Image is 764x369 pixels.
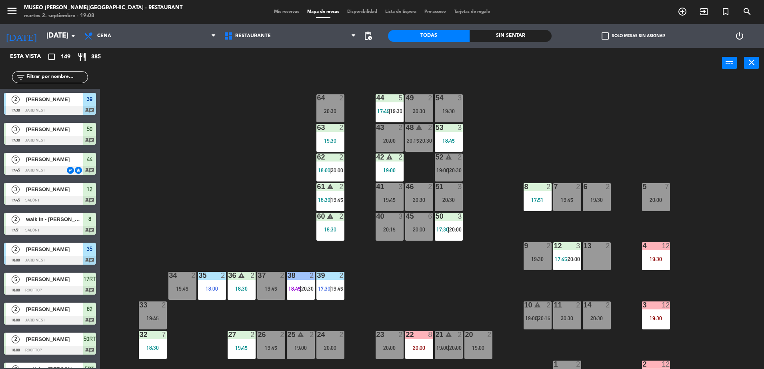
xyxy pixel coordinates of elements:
div: 2 [487,331,492,338]
div: 2 [162,301,166,309]
div: 41 [376,183,377,190]
div: 18:30 [139,345,167,351]
span: [PERSON_NAME] [26,125,83,134]
span: check_box_outline_blank [602,32,609,40]
span: 20:30 [301,285,314,292]
div: 2 [398,154,403,161]
div: 19:30 [642,315,670,321]
div: 27 [228,331,229,338]
div: 42 [376,154,377,161]
span: 18:45 [288,285,301,292]
div: 44 [376,94,377,102]
button: power_input [722,57,737,69]
i: warning [534,301,541,308]
div: 2 [280,272,285,279]
i: warning [416,124,422,131]
span: 17:30 [436,226,449,233]
span: 2 [12,96,20,104]
span: Restaurante [235,33,271,39]
i: restaurant [77,52,87,62]
div: Sin sentar [470,30,551,42]
span: [PERSON_NAME] [26,155,83,164]
span: 44 [87,154,92,164]
div: 2 [221,272,226,279]
div: martes 2. septiembre - 19:08 [24,12,182,20]
div: 2 [250,272,255,279]
div: 2 [191,272,196,279]
div: 2 [339,272,344,279]
div: 3 [458,94,462,102]
span: 20:00 [449,345,462,351]
i: warning [445,331,452,338]
span: 2 [12,245,20,253]
span: | [330,167,331,174]
i: warning [445,154,452,160]
span: Pre-acceso [420,10,450,14]
button: menu [6,5,18,20]
i: warning [386,154,393,160]
div: 20:00 [405,345,433,351]
i: add_circle_outline [678,7,687,16]
span: 3 [12,126,20,134]
div: 20:30 [435,197,463,203]
div: 43 [376,124,377,131]
i: filter_list [16,72,26,82]
div: 2 [606,242,610,249]
div: 3 [458,124,462,131]
div: 2 [546,183,551,190]
div: 2 [606,183,610,190]
i: warning [327,213,334,219]
span: 20:15 [407,138,419,144]
div: 11 [554,301,554,309]
div: 19:30 [642,256,670,262]
div: 3 [458,213,462,220]
span: [PERSON_NAME] [26,305,83,313]
span: 2 [12,305,20,313]
i: exit_to_app [699,7,709,16]
span: 8 [88,214,91,224]
span: 19:45 [331,197,343,203]
div: 2 [339,124,344,131]
div: 2 [339,94,344,102]
span: 20:30 [449,167,462,174]
div: 19:30 [435,108,463,114]
div: 20:30 [316,108,344,114]
div: 3 [458,183,462,190]
span: | [418,138,420,144]
span: 19:45 [331,285,343,292]
div: 64 [317,94,318,102]
span: 149 [61,52,70,62]
span: Tarjetas de regalo [450,10,494,14]
div: 12 [662,301,670,309]
i: arrow_drop_down [68,31,78,41]
span: Mis reservas [270,10,303,14]
div: 2 [428,183,433,190]
div: 2 [606,301,610,309]
span: 20:15 [538,315,550,321]
span: [PERSON_NAME] [26,335,83,343]
div: 3 [576,242,581,249]
div: 18:30 [228,286,256,291]
div: 61 [317,183,318,190]
span: Lista de Espera [381,10,420,14]
span: 19:00 [436,345,449,351]
div: 19:30 [524,256,552,262]
div: 19:45 [257,345,285,351]
div: 2 [310,331,314,338]
span: 35 [87,244,92,254]
div: 2 [339,331,344,338]
span: 20:30 [420,138,432,144]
